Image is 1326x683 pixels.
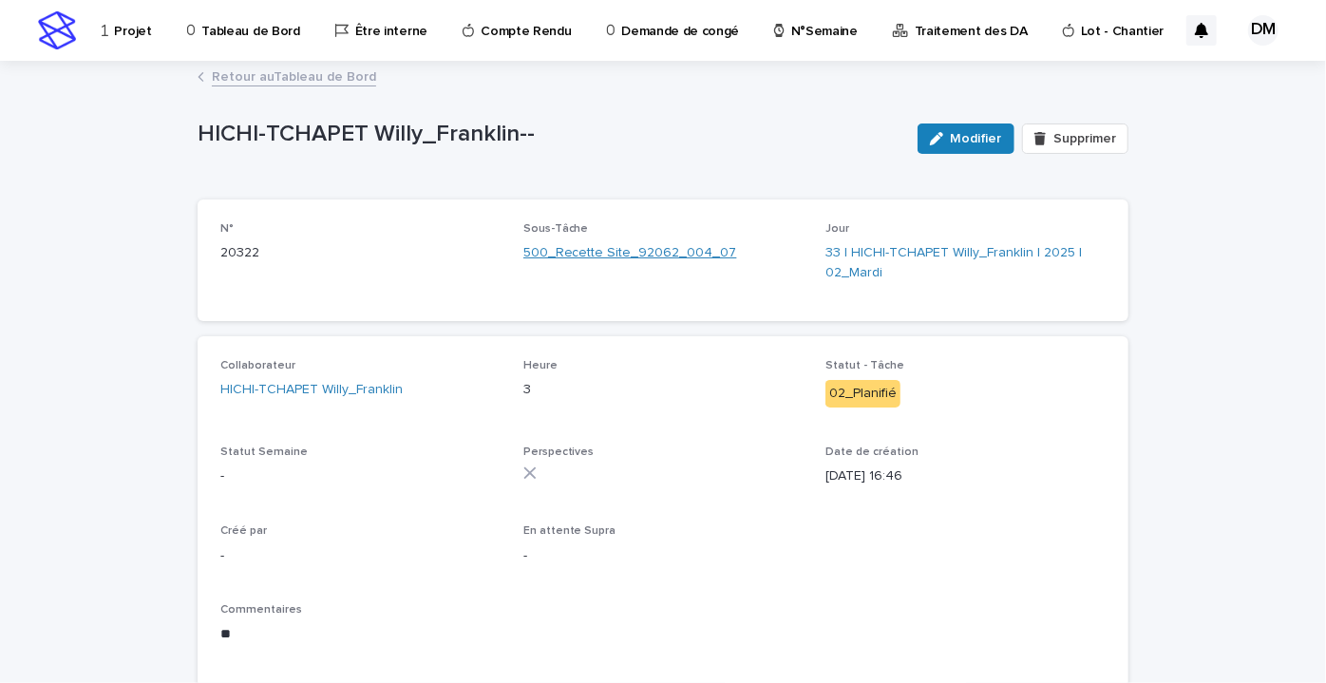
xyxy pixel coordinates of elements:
font: Retour au [212,70,274,84]
font: DM [1251,21,1276,38]
font: Perspectives [523,446,595,458]
a: 500_Recette Site_92062_004_07 [523,243,737,263]
font: Statut Semaine [220,446,308,458]
button: Modifier [918,123,1014,154]
font: 02_Planifié [829,387,897,400]
img: stacker-logo-s-only.png [38,11,76,49]
font: Sous-Tâche [523,223,589,235]
font: Traitement des DA [915,25,1028,38]
font: Projet [115,25,152,38]
a: HICHI-TCHAPET Willy_Franklin [220,380,403,400]
font: Lot - Chantier [1081,25,1165,38]
a: Retour auTableau de Bord [212,65,376,86]
font: Supprimer [1053,132,1116,145]
font: HICHI-TCHAPET Willy_Franklin [220,383,403,396]
font: Tableau de Bord [201,25,299,38]
button: Supprimer [1022,123,1128,154]
font: N°Semaine [791,25,858,38]
font: - [220,549,224,562]
font: Date de création [825,446,919,458]
font: Collaborateur [220,360,295,371]
font: [DATE] 16:46 [825,469,902,483]
font: N° [220,223,234,235]
font: 20322 [220,246,259,259]
font: Commentaires [220,604,302,616]
font: Tableau de Bord [274,70,376,84]
font: Statut - Tâche [825,360,904,371]
font: 3 [523,383,531,396]
font: - [220,469,224,483]
font: 33 | HICHI-TCHAPET Willy_Franklin | 2025 | 02_Mardi [825,246,1082,279]
font: HICHI-TCHAPET Willy_Franklin-- [198,123,535,145]
font: Jour [825,223,849,235]
font: Compte Rendu [481,25,571,38]
font: En attente Supra [523,525,616,537]
a: 33 | HICHI-TCHAPET Willy_Franklin | 2025 | 02_Mardi [825,243,1106,283]
font: 500_Recette Site_92062_004_07 [523,246,737,259]
font: Demande de congé [621,25,739,38]
font: Être interne [355,25,427,38]
font: Modifier [951,132,1002,145]
font: - [523,549,527,562]
font: Heure [523,360,558,371]
font: Créé par [220,525,267,537]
